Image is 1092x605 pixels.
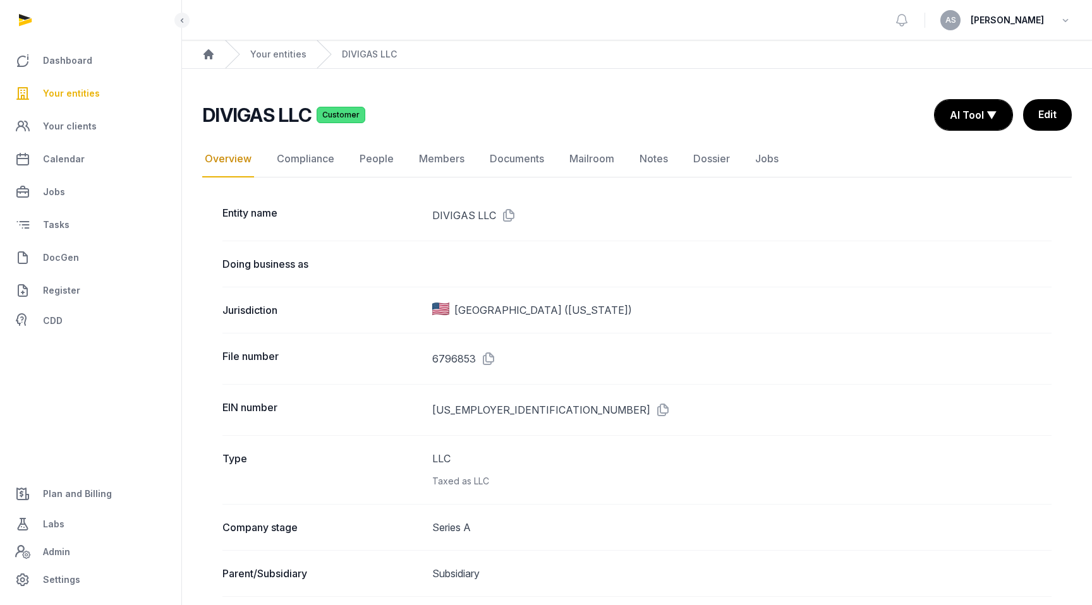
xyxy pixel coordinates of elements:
a: Mailroom [567,141,617,177]
h2: DIVIGAS LLC [202,104,312,126]
span: [GEOGRAPHIC_DATA] ([US_STATE]) [454,302,632,318]
a: Notes [637,141,670,177]
button: AI Tool ▼ [935,100,1012,130]
dt: Doing business as [222,256,422,272]
a: Jobs [10,177,171,207]
a: Documents [487,141,547,177]
dt: Entity name [222,205,422,225]
a: Calendar [10,144,171,174]
div: Taxed as LLC [432,474,1052,489]
a: Labs [10,509,171,539]
a: Tasks [10,210,171,240]
a: Register [10,275,171,306]
span: DocGen [43,250,79,265]
nav: Tabs [202,141,1072,177]
a: DIVIGAS LLC [342,48,397,61]
button: AS [940,10,961,30]
a: People [357,141,396,177]
span: Your entities [43,86,100,101]
span: Register [43,283,80,298]
dd: 6796853 [432,349,1052,369]
a: DocGen [10,243,171,273]
dd: Series A [432,520,1052,535]
a: Dashboard [10,45,171,76]
span: Calendar [43,152,85,167]
a: Overview [202,141,254,177]
a: Your entities [250,48,306,61]
dd: DIVIGAS LLC [432,205,1052,225]
dt: Jurisdiction [222,302,422,318]
span: Your clients [43,119,97,134]
span: CDD [43,313,63,328]
a: Your entities [10,78,171,109]
span: Dashboard [43,53,92,68]
a: Dossier [691,141,732,177]
a: Plan and Billing [10,479,171,509]
span: Jobs [43,184,65,200]
span: [PERSON_NAME] [971,13,1044,28]
span: Admin [43,544,70,560]
dd: Subsidiary [432,566,1052,581]
span: AS [945,16,956,24]
nav: Breadcrumb [182,40,1092,69]
a: Members [416,141,467,177]
a: Settings [10,565,171,595]
dt: File number [222,349,422,369]
span: Plan and Billing [43,486,112,501]
dd: LLC [432,451,1052,489]
dd: [US_EMPLOYER_IDENTIFICATION_NUMBER] [432,400,1052,420]
a: Compliance [274,141,337,177]
a: Admin [10,539,171,565]
span: Tasks [43,217,70,232]
span: Settings [43,572,80,587]
a: Edit [1023,99,1072,131]
span: Labs [43,517,64,532]
dt: Parent/Subsidiary [222,566,422,581]
dt: Type [222,451,422,489]
dt: Company stage [222,520,422,535]
a: CDD [10,308,171,333]
span: Customer [317,107,365,123]
a: Your clients [10,111,171,141]
dt: EIN number [222,400,422,420]
a: Jobs [753,141,781,177]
